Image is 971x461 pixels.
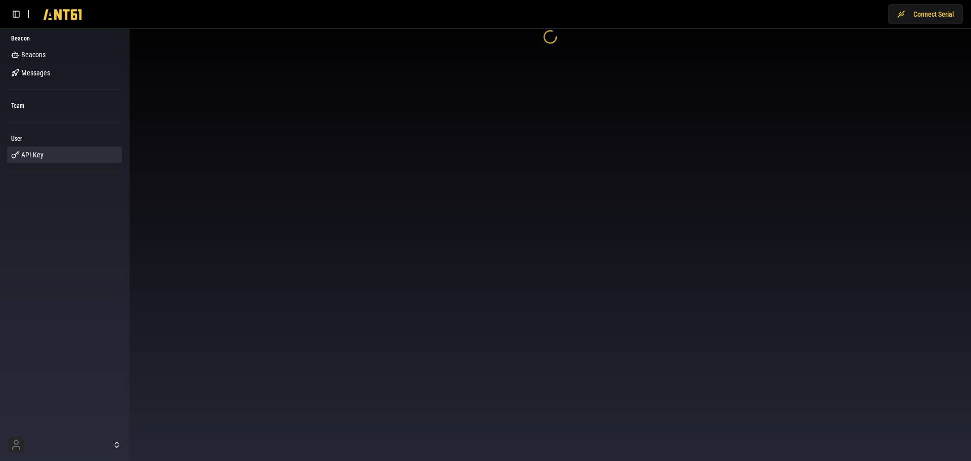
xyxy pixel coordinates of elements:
a: Messages [7,65,122,81]
div: Beacon [7,30,122,47]
div: User [7,131,122,147]
span: Messages [21,68,50,78]
button: Connect Serial [888,4,963,24]
span: API Key [21,150,43,160]
a: Beacons [7,47,122,63]
span: Beacons [21,50,46,60]
a: API Key [7,147,122,163]
div: Team [7,98,122,114]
